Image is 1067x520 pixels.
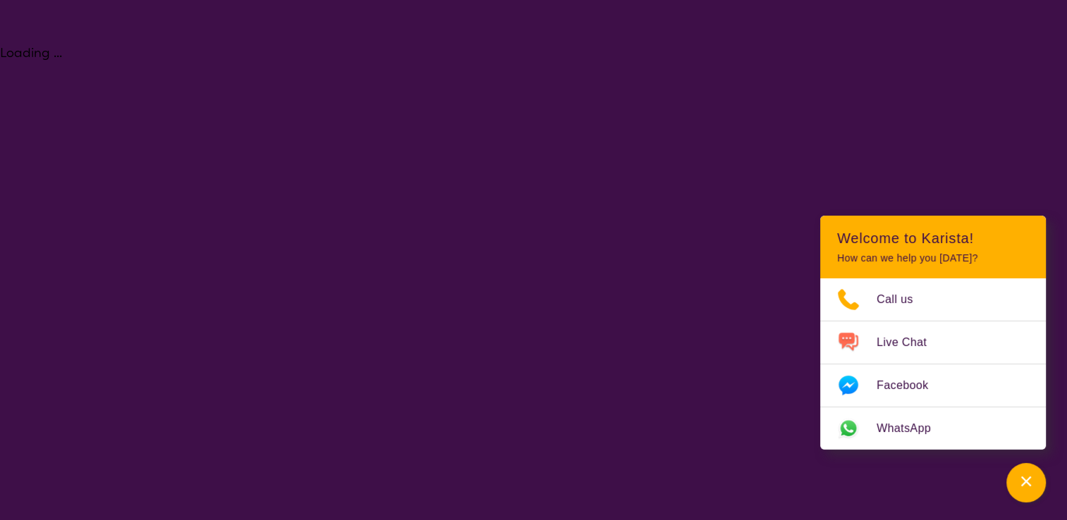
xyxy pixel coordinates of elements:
span: Call us [877,289,930,310]
h2: Welcome to Karista! [837,230,1029,247]
div: Channel Menu [820,216,1046,450]
ul: Choose channel [820,278,1046,450]
span: WhatsApp [877,418,948,439]
p: How can we help you [DATE]? [837,252,1029,264]
span: Live Chat [877,332,944,353]
span: Facebook [877,375,945,396]
button: Channel Menu [1006,463,1046,502]
a: Web link opens in a new tab. [820,407,1046,450]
